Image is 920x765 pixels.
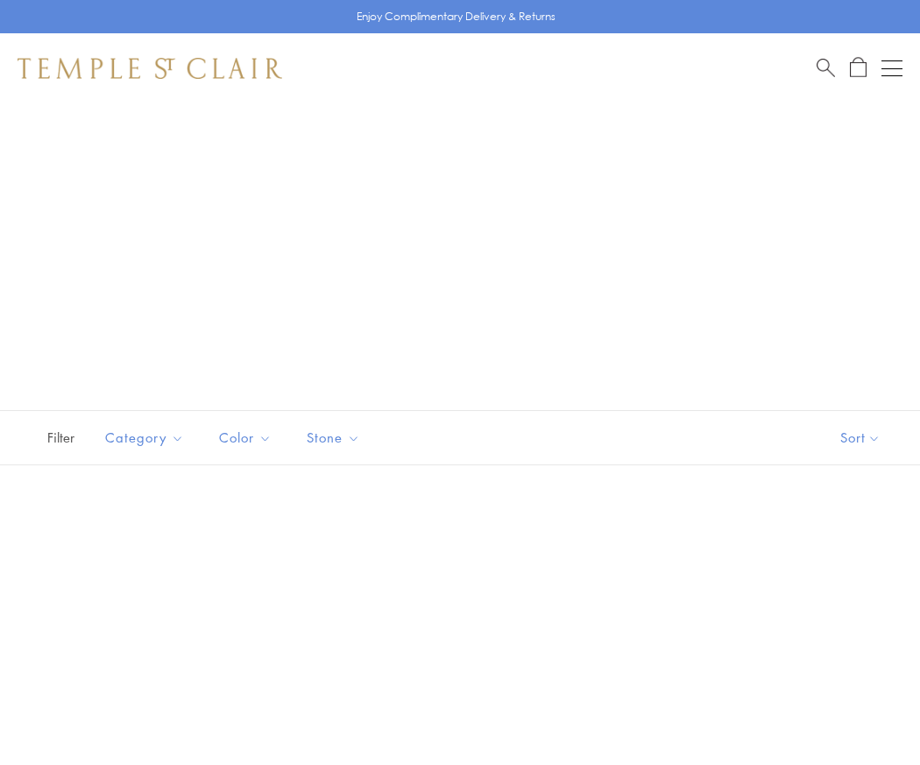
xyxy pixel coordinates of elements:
button: Category [92,418,197,457]
span: Color [210,427,285,449]
button: Stone [294,418,373,457]
button: Color [206,418,285,457]
img: Temple St. Clair [18,58,282,79]
button: Open navigation [881,58,902,79]
button: Show sort by [801,411,920,464]
span: Category [96,427,197,449]
span: Stone [298,427,373,449]
a: Search [817,57,835,79]
a: Open Shopping Bag [850,57,867,79]
p: Enjoy Complimentary Delivery & Returns [357,8,556,25]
